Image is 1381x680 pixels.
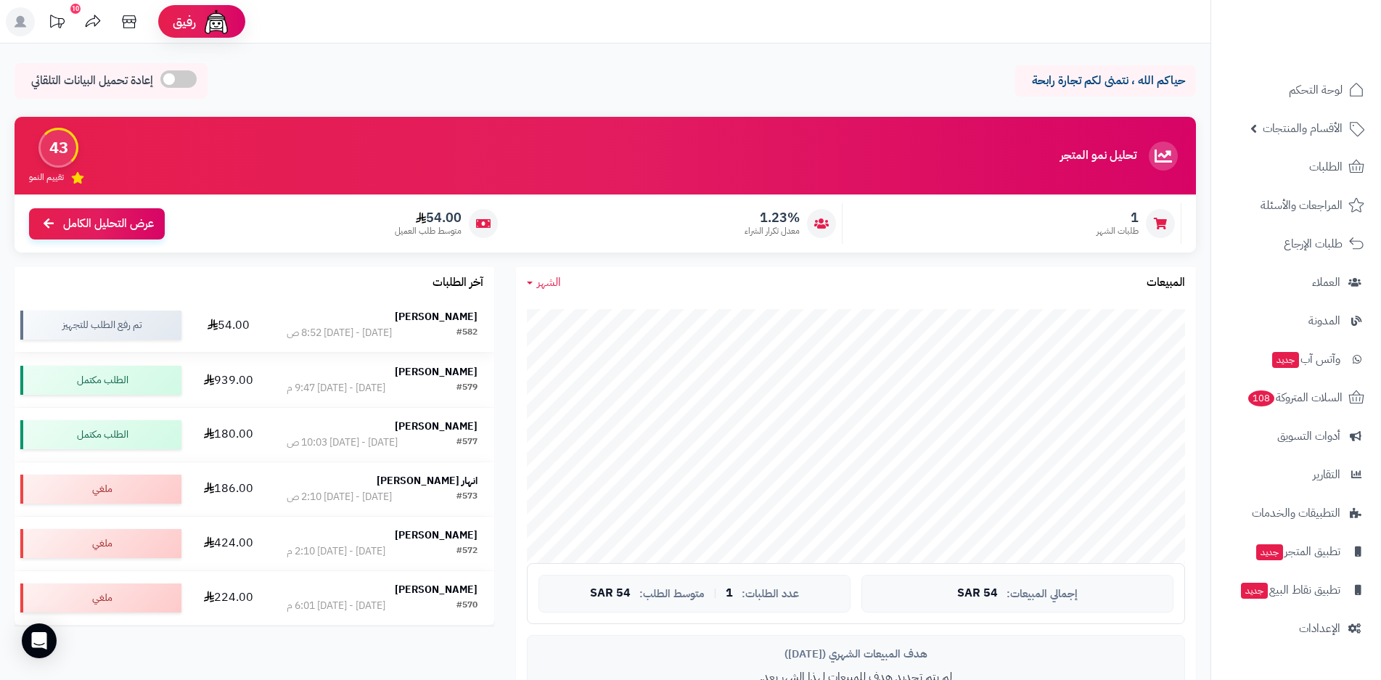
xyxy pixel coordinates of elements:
a: تطبيق المتجرجديد [1220,534,1372,569]
span: جديد [1256,544,1283,560]
a: المراجعات والأسئلة [1220,188,1372,223]
span: الشهر [537,274,561,291]
strong: [PERSON_NAME] [395,419,478,434]
span: جديد [1272,352,1299,368]
a: المدونة [1220,303,1372,338]
span: لوحة التحكم [1289,80,1343,100]
span: 1 [1097,210,1139,226]
span: العملاء [1312,272,1340,292]
span: إعادة تحميل البيانات التلقائي [31,73,153,89]
a: العملاء [1220,265,1372,300]
span: الإعدادات [1299,618,1340,639]
div: تم رفع الطلب للتجهيز [20,311,181,340]
span: طلبات الشهر [1097,225,1139,237]
a: طلبات الإرجاع [1220,226,1372,261]
div: ملغي [20,475,181,504]
span: عدد الطلبات: [742,588,799,600]
td: 224.00 [187,571,270,625]
div: [DATE] - [DATE] 6:01 م [287,599,385,613]
a: أدوات التسويق [1220,419,1372,454]
span: التطبيقات والخدمات [1252,503,1340,523]
td: 180.00 [187,408,270,462]
div: ملغي [20,583,181,613]
span: المراجعات والأسئلة [1261,195,1343,216]
h3: تحليل نمو المتجر [1060,149,1136,163]
h3: المبيعات [1147,276,1185,290]
td: 424.00 [187,517,270,570]
div: #582 [456,326,478,340]
div: الطلب مكتمل [20,420,181,449]
div: [DATE] - [DATE] 2:10 م [287,544,385,559]
strong: انهار [PERSON_NAME] [377,473,478,488]
strong: [PERSON_NAME] [395,364,478,380]
h3: آخر الطلبات [433,276,483,290]
td: 939.00 [187,353,270,407]
p: حياكم الله ، نتمنى لكم تجارة رابحة [1025,73,1185,89]
span: جديد [1241,583,1268,599]
span: الطلبات [1309,157,1343,177]
div: #570 [456,599,478,613]
td: 54.00 [187,298,270,352]
span: 54 SAR [957,587,998,600]
td: 186.00 [187,462,270,516]
span: إجمالي المبيعات: [1007,588,1078,600]
a: التقارير [1220,457,1372,492]
strong: [PERSON_NAME] [395,309,478,324]
div: [DATE] - [DATE] 9:47 م [287,381,385,396]
a: عرض التحليل الكامل [29,208,165,239]
div: هدف المبيعات الشهري ([DATE]) [538,647,1173,662]
strong: [PERSON_NAME] [395,582,478,597]
span: الأقسام والمنتجات [1263,118,1343,139]
div: #577 [456,435,478,450]
a: تحديثات المنصة [38,7,75,40]
div: #579 [456,381,478,396]
a: الشهر [527,274,561,291]
span: التقارير [1313,464,1340,485]
strong: [PERSON_NAME] [395,528,478,543]
span: متوسط طلب العميل [395,225,462,237]
span: 54 SAR [590,587,631,600]
span: | [713,588,717,599]
img: logo-2.png [1282,37,1367,67]
a: السلات المتروكة108 [1220,380,1372,415]
span: تقييم النمو [29,171,64,184]
span: معدل تكرار الشراء [745,225,800,237]
img: ai-face.png [202,7,231,36]
a: الإعدادات [1220,611,1372,646]
span: متوسط الطلب: [639,588,705,600]
a: التطبيقات والخدمات [1220,496,1372,531]
span: المدونة [1308,311,1340,331]
span: 1.23% [745,210,800,226]
a: لوحة التحكم [1220,73,1372,107]
div: [DATE] - [DATE] 2:10 ص [287,490,392,504]
a: تطبيق نقاط البيعجديد [1220,573,1372,607]
span: أدوات التسويق [1277,426,1340,446]
div: 10 [70,4,81,14]
span: 54.00 [395,210,462,226]
span: تطبيق نقاط البيع [1239,580,1340,600]
span: طلبات الإرجاع [1284,234,1343,254]
span: وآتس آب [1271,349,1340,369]
div: Open Intercom Messenger [22,623,57,658]
span: السلات المتروكة [1247,388,1343,408]
div: الطلب مكتمل [20,366,181,395]
div: ملغي [20,529,181,558]
div: [DATE] - [DATE] 8:52 ص [287,326,392,340]
span: 1 [726,587,733,600]
div: [DATE] - [DATE] 10:03 ص [287,435,398,450]
span: تطبيق المتجر [1255,541,1340,562]
div: #573 [456,490,478,504]
div: #572 [456,544,478,559]
span: عرض التحليل الكامل [63,216,154,232]
span: رفيق [173,13,196,30]
span: 108 [1248,390,1274,406]
a: وآتس آبجديد [1220,342,1372,377]
a: الطلبات [1220,149,1372,184]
